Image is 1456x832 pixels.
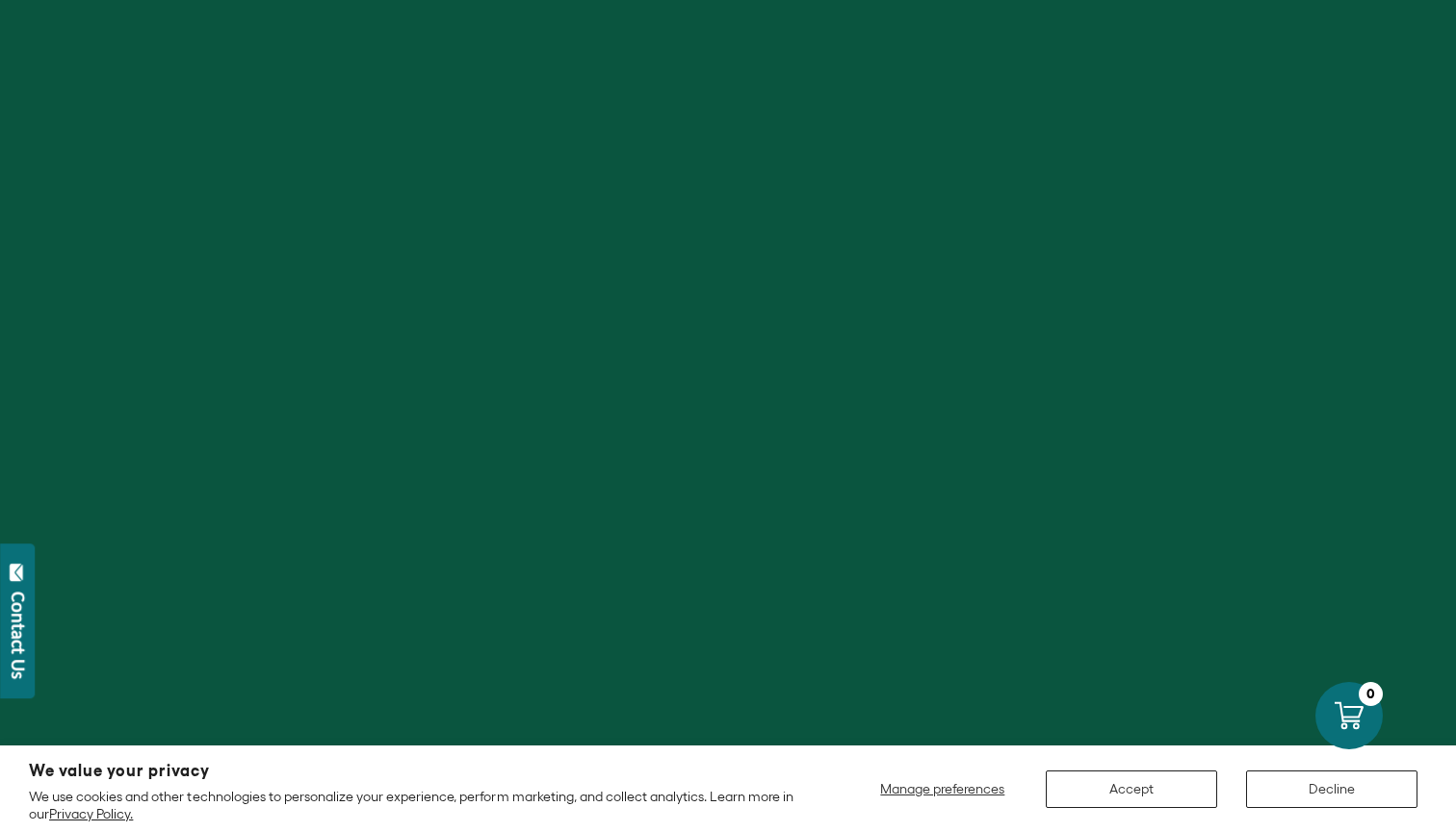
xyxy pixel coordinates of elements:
button: Decline [1246,770,1417,808]
button: Accept [1046,770,1217,808]
div: Contact Us [9,592,28,679]
span: Manage preferences [880,781,1004,796]
h2: We value your privacy [29,763,798,779]
a: Privacy Policy. [49,806,133,821]
div: 0 [1359,682,1383,706]
p: We use cookies and other technologies to personalize your experience, perform marketing, and coll... [29,788,798,822]
button: Manage preferences [869,770,1017,808]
